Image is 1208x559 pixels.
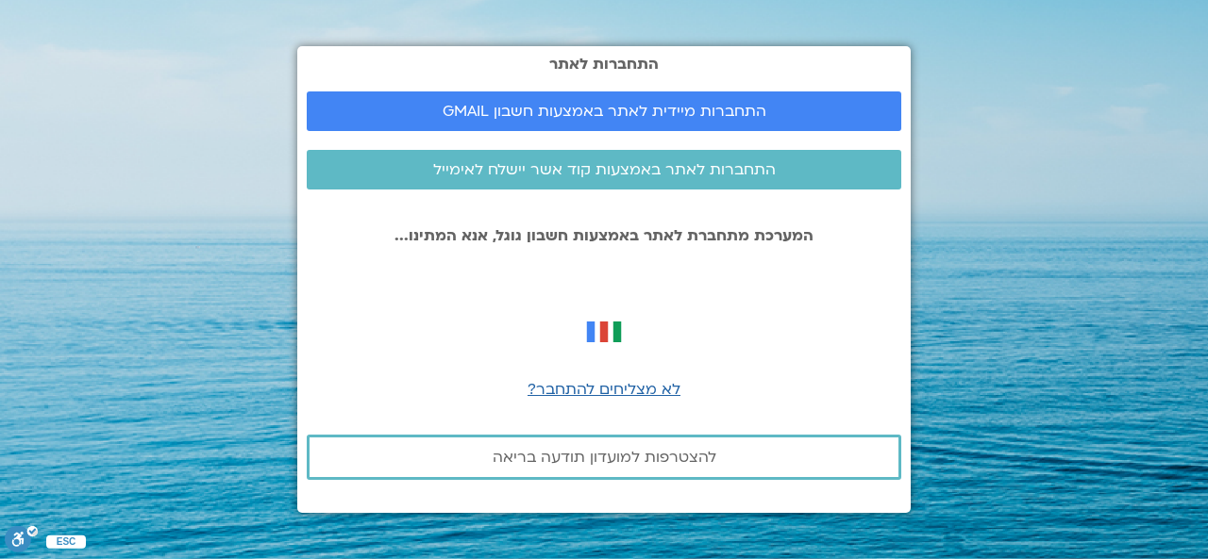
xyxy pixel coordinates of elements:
[528,379,680,400] a: לא מצליחים להתחבר?
[443,103,766,120] span: התחברות מיידית לאתר באמצעות חשבון GMAIL
[307,150,901,189] a: התחברות לאתר באמצעות קוד אשר יישלח לאימייל
[307,91,901,131] a: התחברות מיידית לאתר באמצעות חשבון GMAIL
[433,161,776,178] span: התחברות לאתר באמצעות קוד אשר יישלח לאימייל
[307,227,901,244] p: המערכת מתחברת לאתר באמצעות חשבון גוגל, אנא המתינו...
[307,56,901,73] h2: התחברות לאתר
[307,435,901,480] a: להצטרפות למועדון תודעה בריאה
[493,449,716,466] span: להצטרפות למועדון תודעה בריאה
